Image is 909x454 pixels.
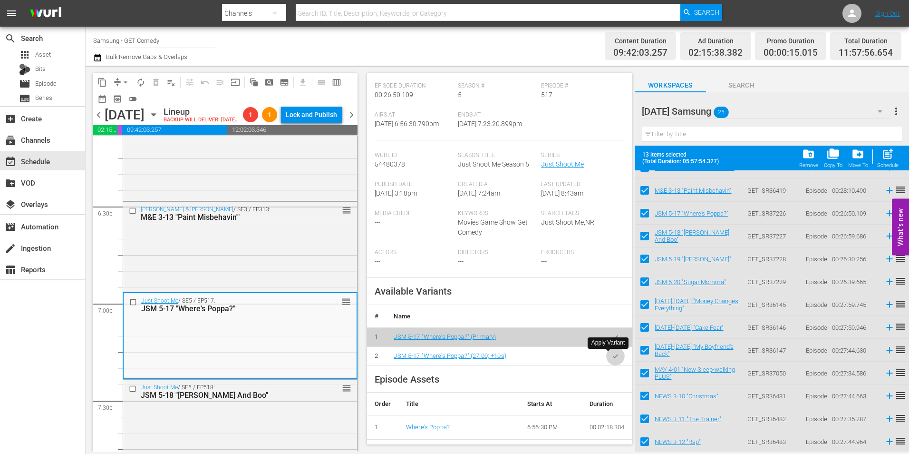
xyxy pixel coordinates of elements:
span: 5 [458,91,462,99]
span: Month Calendar View [95,91,110,107]
button: more_vert [890,100,902,123]
span: Add to Schedule [874,145,901,171]
span: --- [375,257,380,265]
td: Episode [802,225,828,247]
span: Just Shoot Me Season 5 [458,160,529,168]
td: Episode [802,179,828,202]
div: Total Duration [839,34,893,48]
div: Lock and Publish [286,106,337,123]
a: JSM 5-17 "Where's Poppa?" [655,210,728,217]
span: Search Tags [541,210,619,217]
td: 00:02:18.304 [582,415,632,440]
td: Episode [802,362,828,385]
span: 1 [262,111,277,118]
span: autorenew_outlined [136,78,145,87]
div: JSM 5-18 "[PERSON_NAME] And Boo" [141,391,309,400]
span: reorder [895,344,906,355]
span: more_vert [890,106,902,117]
span: Bits [35,64,46,74]
span: 09:42:03.257 [122,125,227,135]
span: --- [458,257,464,265]
td: 00:27:44.630 [828,339,880,362]
div: / SE3 / EP313: [141,206,309,222]
div: Move To [848,162,868,168]
div: Bits [19,64,30,75]
span: [DATE] 7:23:20.899pm [458,120,522,128]
a: JSM 5-20 "Sugar Momma" [655,278,726,286]
td: 00:27:44.964 [828,430,880,453]
span: reorder [342,383,351,394]
div: / SE5 / EP517: [141,297,309,313]
td: 00:26:39.665 [828,270,880,293]
svg: Add to Schedule [884,414,895,424]
td: 00:26:50.109 [828,202,880,225]
a: MAY 4-01 "New Sleep-walking PLUS" [655,366,735,380]
span: Airs At [375,111,453,119]
span: reorder [895,413,906,424]
td: GET_SR36482 [744,407,802,430]
span: Publish Date [375,181,453,188]
span: date_range_outlined [97,94,107,104]
td: Episode [802,270,828,293]
td: 1 [367,415,398,440]
a: M&E 3-13 "Paint Misbehavin'" [655,187,732,194]
svg: Add to Schedule [884,185,895,196]
td: GET_SR36481 [744,385,802,407]
span: Search [694,4,719,21]
span: content_copy [97,78,107,87]
a: JSM 5-17 "Where's Poppa?" (Primary) [394,333,496,340]
td: GET_SR37228 [744,247,802,270]
span: subtitles_outlined [280,78,289,87]
span: Channels [5,135,16,146]
button: Copy To [821,145,845,171]
button: Open Feedback Widget [892,199,909,256]
th: Duration [582,393,632,415]
td: GET_SR36146 [744,316,802,339]
span: 13 items selected [642,151,723,158]
th: Title [398,393,520,415]
span: Just Shoot Me,NR [541,218,594,226]
a: NEWS 3-12 "Rap" [655,438,701,445]
span: post_add [881,148,894,160]
div: Schedule [877,162,899,168]
span: Directors [458,249,536,257]
a: Sign Out [875,10,900,17]
a: JSM 5-19 "[PERSON_NAME]" [655,256,731,263]
span: Keywords [458,210,536,217]
span: Update Metadata from Key Asset [228,75,243,90]
span: reorder [895,390,906,401]
svg: Add to Schedule [884,299,895,310]
th: Starts At [520,393,582,415]
div: Ad Duration [688,34,743,48]
button: Lock and Publish [281,106,342,123]
td: 00:27:34.586 [828,362,880,385]
td: 00:27:44.663 [828,385,880,407]
div: [DATE] [105,107,145,123]
div: Content Duration [613,34,667,48]
span: arrow_drop_down [121,78,130,87]
button: reorder [342,383,351,393]
span: 09:42:03.257 [613,48,667,59]
svg: Add to Schedule [884,322,895,333]
span: chevron_left [93,109,105,121]
span: 02:15:38.382 [688,48,743,59]
span: [DATE] 7:24am [458,189,500,197]
td: GET_SR37227 [744,225,802,247]
span: Move Item To Workspace [845,145,871,171]
svg: Add to Schedule [884,368,895,378]
span: 11:57:56.654 [839,48,893,59]
img: ans4CAIJ8jUAAAAAAAAAAAAAAAAAAAAAAAAgQb4GAAAAAAAAAAAAAAAAAAAAAAAAJMjXAAAAAAAAAAAAAAAAAAAAAAAAgAT5G... [23,2,68,25]
span: Fill episodes with ad slates [213,75,228,90]
a: Just Shoot Me [141,297,178,304]
span: Asset [35,50,51,59]
a: NEWS 3-11 "The Trainer" [655,415,721,423]
button: Search [680,4,722,21]
span: reorder [895,276,906,287]
div: Promo Duration [764,34,818,48]
span: calendar_view_week_outlined [332,78,341,87]
span: --- [541,257,547,265]
th: Name [386,305,598,328]
a: NEWS 3-10 "Christmas" [655,393,718,400]
span: Create [5,113,16,125]
span: Series [35,93,52,103]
